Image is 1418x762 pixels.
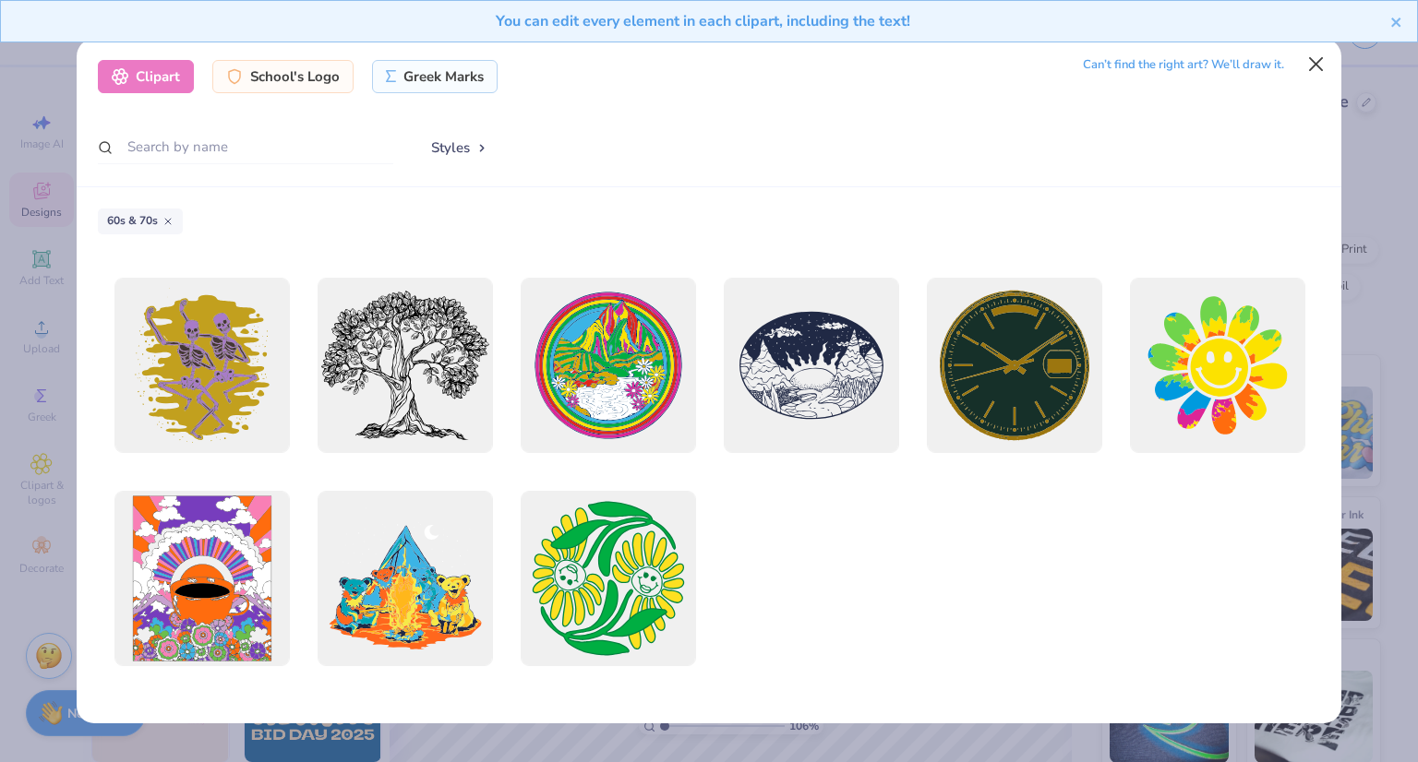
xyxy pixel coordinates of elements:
[412,130,508,165] button: Styles
[1390,10,1403,32] button: close
[1299,47,1334,82] button: Close
[98,60,194,93] div: Clipart
[98,208,183,234] div: 60s & 70s
[15,10,1390,32] div: You can edit every element in each clipart, including the text!
[1083,49,1284,81] div: Can’t find the right art? We’ll draw it.
[212,60,354,93] div: School's Logo
[372,60,499,93] div: Greek Marks
[98,130,393,164] input: Search by name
